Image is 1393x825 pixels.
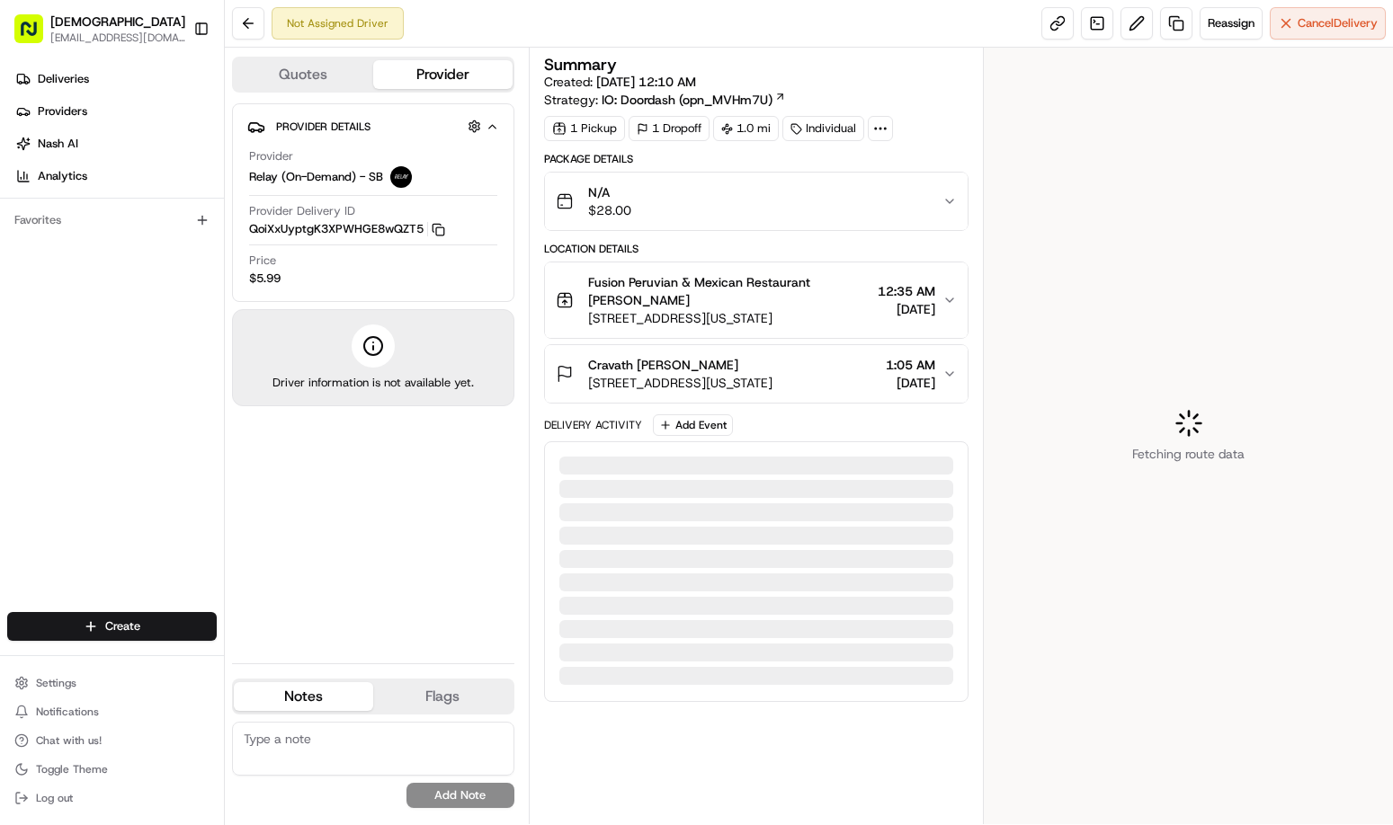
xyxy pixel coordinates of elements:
span: $28.00 [588,201,631,219]
span: 12:35 AM [878,282,935,300]
div: 1 Pickup [544,116,625,141]
div: Individual [782,116,864,141]
button: N/A$28.00 [545,173,969,230]
button: Settings [7,670,217,696]
button: Log out [7,785,217,811]
span: Provider Details [276,120,371,134]
div: Favorites [7,206,217,235]
button: [DEMOGRAPHIC_DATA] [50,13,185,31]
button: Provider [373,60,513,89]
h3: Summary [544,57,617,73]
span: Notifications [36,705,99,719]
span: Provider [249,148,293,164]
div: 1.0 mi [713,116,779,141]
span: Fusion Peruvian & Mexican Restaurant [PERSON_NAME] [588,273,871,309]
a: Nash AI [7,129,224,158]
span: Cancel Delivery [1298,15,1378,31]
span: Toggle Theme [36,762,108,776]
div: Location Details [544,242,969,256]
button: Reassign [1200,7,1263,40]
span: [DATE] [878,300,935,318]
button: Add Event [653,414,733,436]
span: Chat with us! [36,733,102,748]
span: Analytics [38,168,87,184]
button: [EMAIL_ADDRESS][DOMAIN_NAME] [50,31,185,45]
div: 1 Dropoff [629,116,710,141]
span: Relay (On-Demand) - SB [249,169,383,185]
span: Fetching route data [1132,445,1245,463]
span: [DATE] [886,374,935,392]
div: Delivery Activity [544,418,642,432]
span: [STREET_ADDRESS][US_STATE] [588,374,772,392]
button: Notes [234,682,373,711]
a: Analytics [7,162,224,191]
span: N/A [588,183,631,201]
button: [DEMOGRAPHIC_DATA][EMAIL_ADDRESS][DOMAIN_NAME] [7,7,186,50]
span: Driver information is not available yet. [272,375,474,391]
button: Create [7,612,217,641]
span: Created: [544,73,696,91]
span: Provider Delivery ID [249,203,355,219]
span: IO: Doordash (opn_MVHm7U) [602,91,772,109]
span: 1:05 AM [886,356,935,374]
span: [DATE] 12:10 AM [596,74,696,90]
button: Chat with us! [7,728,217,753]
span: Cravath [PERSON_NAME] [588,356,738,374]
div: Package Details [544,152,969,166]
span: Create [105,618,140,634]
span: Settings [36,676,76,690]
span: Reassign [1208,15,1255,31]
a: Providers [7,97,224,126]
div: Strategy: [544,91,786,109]
button: Cravath [PERSON_NAME][STREET_ADDRESS][US_STATE]1:05 AM[DATE] [545,345,969,403]
span: $5.99 [249,271,281,287]
button: Provider Details [247,111,499,141]
span: Nash AI [38,136,78,152]
span: Price [249,253,276,269]
span: Log out [36,791,73,805]
img: relay_logo_black.png [390,166,412,188]
a: IO: Doordash (opn_MVHm7U) [602,91,786,109]
span: Deliveries [38,71,89,87]
button: Quotes [234,60,373,89]
button: CancelDelivery [1270,7,1386,40]
a: Deliveries [7,65,224,93]
button: Notifications [7,699,217,724]
span: [STREET_ADDRESS][US_STATE] [588,309,871,327]
button: QoiXxUyptgK3XPWHGE8wQZT5 [249,221,445,237]
span: Providers [38,103,87,120]
button: Flags [373,682,513,711]
button: Fusion Peruvian & Mexican Restaurant [PERSON_NAME][STREET_ADDRESS][US_STATE]12:35 AM[DATE] [545,262,969,338]
button: Toggle Theme [7,757,217,782]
